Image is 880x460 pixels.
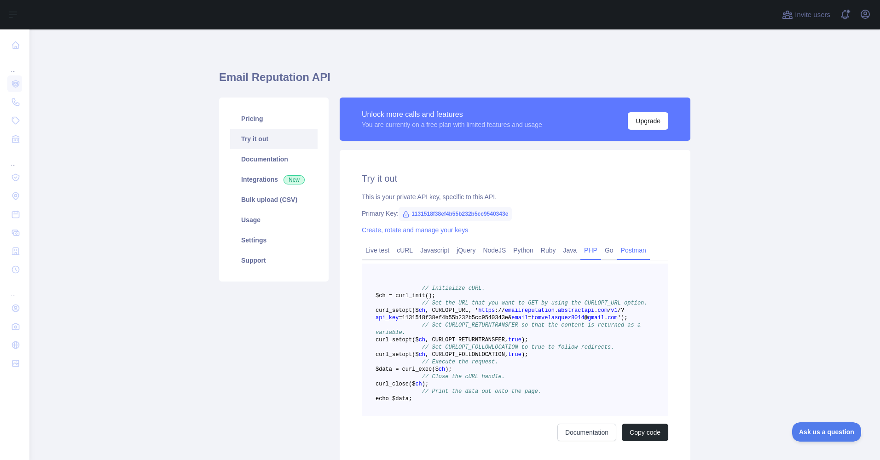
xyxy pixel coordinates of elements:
[422,300,648,306] span: // Set the URL that you want to GET by using the CURLOPT_URL option.
[505,307,555,314] span: emailreputation
[399,207,512,221] span: 1131518f38ef4b55b232b5cc9540343e
[432,293,435,299] span: ;
[508,351,521,358] span: true
[594,307,597,314] span: .
[284,175,305,184] span: New
[362,209,668,218] div: Primary Key:
[439,366,445,373] span: ch
[419,337,425,343] span: ch
[521,351,525,358] span: )
[509,243,537,258] a: Python
[362,192,668,201] div: This is your private API key, specific to this API.
[608,307,611,314] span: /
[389,351,419,358] span: _setopt($
[419,307,425,314] span: ch
[415,381,422,387] span: ch
[7,280,22,298] div: ...
[617,243,650,258] a: Postman
[508,337,521,343] span: true
[498,307,501,314] span: /
[362,226,468,234] a: Create, rotate and manage your keys
[362,109,542,120] div: Unlock more calls and features
[621,307,624,314] span: ?
[362,243,393,258] a: Live test
[376,337,389,343] span: curl
[389,337,419,343] span: _setopt($
[230,250,318,270] a: Support
[588,315,604,321] span: gmail
[376,293,409,299] span: $ch = curl
[780,7,832,22] button: Invite users
[557,424,616,441] a: Documentation
[376,307,389,314] span: curl
[604,315,608,321] span: .
[622,424,668,441] button: Copy code
[219,70,690,92] h1: Email Reputation API
[230,169,318,190] a: Integrations New
[422,374,505,380] span: // Close the cURL handle.
[792,422,862,442] iframe: Toggle Customer Support
[558,307,594,314] span: abstractapi
[624,315,627,321] span: ;
[230,109,318,129] a: Pricing
[479,243,509,258] a: NodeJS
[425,351,508,358] span: , CURLOPT_FOLLOWLOCATION,
[618,315,624,321] span: ')
[611,307,617,314] span: v1
[502,307,505,314] span: /
[511,315,528,321] span: email
[537,243,560,258] a: Ruby
[425,307,478,314] span: , CURLOPT_URL, '
[376,322,644,336] span: // Set CURLOPT_RETURNTRANSFER so that the content is returned as a variable.
[389,381,416,387] span: _close($
[425,337,508,343] span: , CURLOPT_RETURNTRANSFER,
[422,388,541,395] span: // Print the data out onto the page.
[230,129,318,149] a: Try it out
[445,366,448,373] span: )
[362,120,542,129] div: You are currently on a free plan with limited features and usage
[453,243,479,258] a: jQuery
[422,344,614,351] span: // Set CURLOPT_FOLLOWLOCATION to true to follow redirects.
[580,243,601,258] a: PHP
[389,307,419,314] span: _setopt($
[495,307,498,314] span: :
[362,172,668,185] h2: Try it out
[560,243,581,258] a: Java
[528,315,531,321] span: =
[598,307,608,314] span: com
[409,293,432,299] span: _init()
[521,337,525,343] span: )
[525,351,528,358] span: ;
[417,243,453,258] a: Javascript
[422,381,425,387] span: )
[376,351,389,358] span: curl
[230,230,318,250] a: Settings
[531,315,584,321] span: tomvelasquez8014
[376,396,412,402] span: echo $data;
[393,243,417,258] a: cURL
[628,112,668,130] button: Upgrade
[795,10,830,20] span: Invite users
[230,190,318,210] a: Bulk upload (CSV)
[399,315,511,321] span: =1131518f38ef4b55b232b5cc9540343e&
[419,351,425,358] span: ch
[422,285,485,292] span: // Initialize cURL.
[555,307,558,314] span: .
[425,381,428,387] span: ;
[7,149,22,167] div: ...
[376,381,389,387] span: curl
[230,149,318,169] a: Documentation
[376,315,399,321] span: api_key
[618,307,621,314] span: /
[448,366,452,373] span: ;
[585,315,588,321] span: @
[376,366,415,373] span: $data = curl
[415,366,438,373] span: _exec($
[608,315,618,321] span: com
[230,210,318,230] a: Usage
[422,359,498,365] span: // Execute the request.
[525,337,528,343] span: ;
[478,307,495,314] span: https
[7,55,22,74] div: ...
[601,243,617,258] a: Go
